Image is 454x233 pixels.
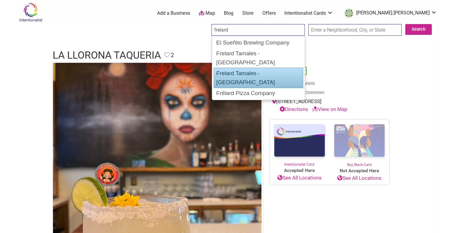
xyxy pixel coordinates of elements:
span: Downtown [306,91,324,95]
button: Search [405,24,432,35]
img: Intentionalist Card [270,119,329,162]
span: Accepted Here [270,167,329,174]
a: Buy Black Card [329,119,389,167]
div: Category: [272,79,387,89]
span: Not Accepted Here [329,167,389,174]
div: El Sueñito Brewing Company [214,37,303,48]
a: See All Locations [270,174,329,182]
img: Intentionalist [17,2,45,22]
h1: La Llorona Taqueria [53,48,161,63]
input: Search for a business, product, or service [212,24,305,36]
li: britt.thorson [342,8,437,19]
input: Enter a Neighborhood, City, or State [308,24,402,36]
div: Frelard Tamales - [GEOGRAPHIC_DATA] [214,68,303,88]
i: Favorite [164,52,170,58]
a: Add a Business [157,10,190,17]
a: Directions [280,106,308,112]
a: Offers [262,10,276,17]
a: Blog [224,10,233,17]
a: Intentionalist Card [270,119,329,167]
div: Neighborhood: [272,88,387,98]
a: Map [199,10,215,17]
a: Intentionalist Cards [284,10,333,17]
a: See All Locations [329,174,389,182]
a: Store [242,10,254,17]
div: [STREET_ADDRESS] [272,98,387,113]
a: View on Map [312,106,347,112]
div: Frelard Tamales - [GEOGRAPHIC_DATA] [214,48,303,68]
a: [PERSON_NAME].[PERSON_NAME] [342,8,437,19]
div: Frēlard Pizza Company [214,88,303,99]
span: 2 [171,51,174,60]
img: Buy Black Card [329,119,389,162]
